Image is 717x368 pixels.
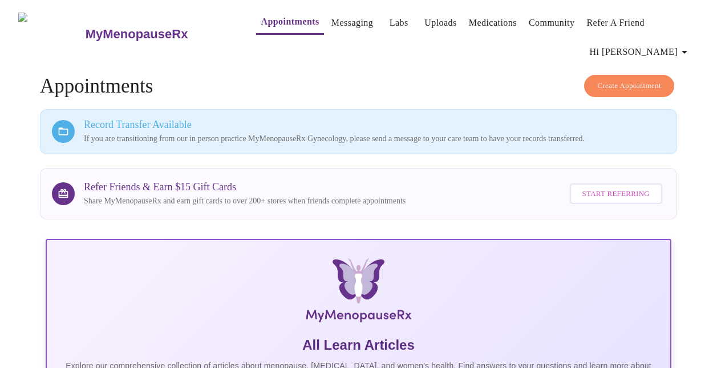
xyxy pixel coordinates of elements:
[586,15,645,31] a: Refer a Friend
[86,27,188,42] h3: MyMenopauseRx
[84,195,406,207] p: Share MyMenopauseRx and earn gift cards to over 200+ stores when friends complete appointments
[84,119,665,131] h3: Record Transfer Available
[150,258,567,327] img: MyMenopauseRx Logo
[380,11,417,34] button: Labs
[56,336,661,354] h5: All Learn Articles
[84,181,406,193] h3: Refer Friends & Earn $15 Gift Cards
[40,75,677,98] h4: Appointments
[84,14,233,54] a: MyMenopauseRx
[529,15,575,31] a: Community
[582,11,649,34] button: Refer a Friend
[331,15,373,31] a: Messaging
[524,11,580,34] button: Community
[18,13,84,55] img: MyMenopauseRx Logo
[585,41,696,63] button: Hi [PERSON_NAME]
[261,14,319,30] a: Appointments
[464,11,521,34] button: Medications
[390,15,408,31] a: Labs
[570,183,662,205] button: Start Referring
[420,11,461,34] button: Uploads
[84,133,665,145] p: If you are transitioning from our in person practice MyMenopauseRx Gynecology, please send a mess...
[567,178,665,210] a: Start Referring
[424,15,457,31] a: Uploads
[590,44,691,60] span: Hi [PERSON_NAME]
[582,187,650,201] span: Start Referring
[597,79,661,93] span: Create Appointment
[256,10,323,35] button: Appointments
[469,15,517,31] a: Medications
[327,11,378,34] button: Messaging
[584,75,674,97] button: Create Appointment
